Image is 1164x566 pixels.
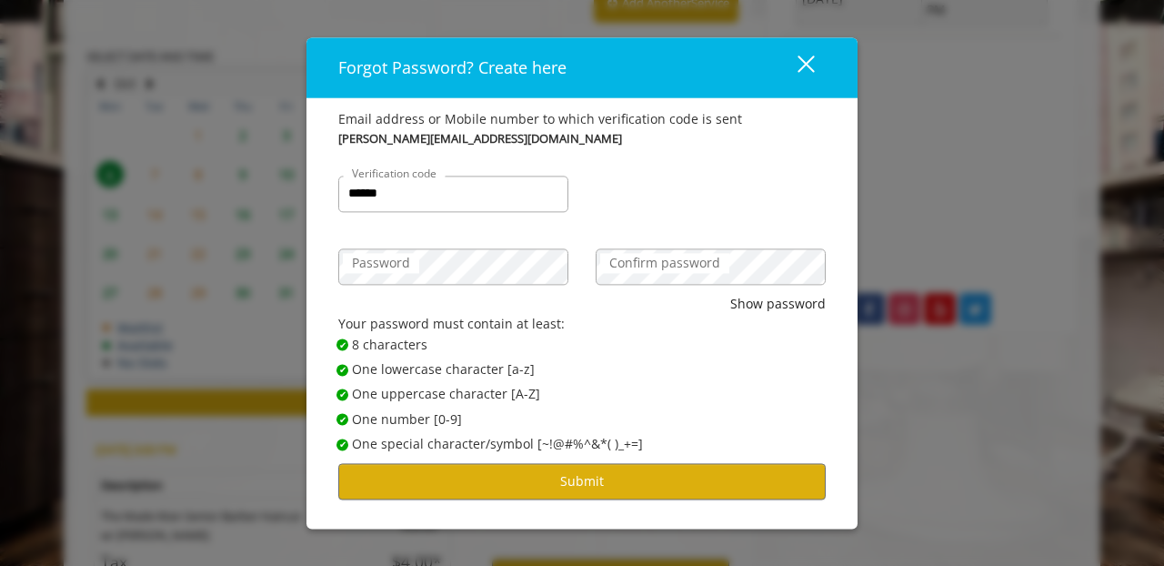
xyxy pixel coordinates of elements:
span: Forgot Password? Create here [338,56,567,78]
button: Submit [338,464,826,500]
button: Show password [730,294,826,314]
span: One lowercase character [a-z] [352,359,535,379]
span: ✔ [339,438,346,452]
span: One uppercase character [A-Z] [352,385,540,405]
span: One special character/symbol [~!@#%^&*( )_+=] [352,434,643,454]
span: ✔ [339,388,346,402]
label: Confirm password [600,253,729,273]
input: Verification code [338,176,568,212]
span: 8 characters [352,335,427,355]
span: ✔ [339,362,346,377]
span: ✔ [339,338,346,352]
label: Password [343,253,419,273]
span: One number [0-9] [352,409,462,430]
div: close dialog [777,54,813,81]
input: Password [338,248,568,285]
button: close dialog [764,49,826,86]
b: [PERSON_NAME][EMAIL_ADDRESS][DOMAIN_NAME] [338,129,622,148]
input: Confirm password [596,248,826,285]
div: Email address or Mobile number to which verification code is sent [338,109,826,129]
span: ✔ [339,412,346,427]
div: Your password must contain at least: [338,315,826,335]
label: Verification code [343,165,446,182]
